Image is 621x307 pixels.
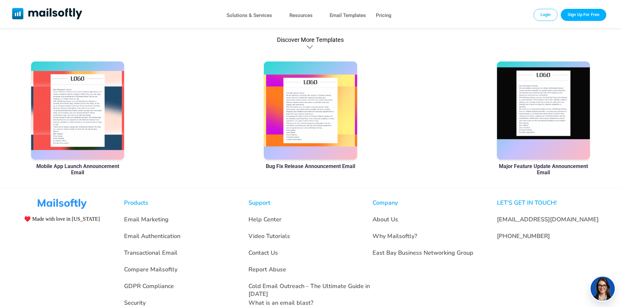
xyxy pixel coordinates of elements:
[248,249,278,257] a: Contact Us
[534,9,558,21] a: Login
[373,232,417,240] a: Why Mailsoftly?
[124,299,146,307] a: Security
[497,232,550,240] a: [PHONE_NUMBER]
[248,215,282,223] a: Help Center
[561,9,606,21] a: Trial
[248,282,370,298] a: Cold Email Outreach - The Ultimate Guide in [DATE]
[330,11,366,20] a: Email Templates
[124,215,169,223] a: Email Marketing
[373,249,473,257] a: East Bay Business Networking Group
[373,215,398,223] a: About Us
[497,163,590,176] a: Major Feature Update Announcement Email
[306,44,314,50] div: Discover More Templates
[376,11,392,20] a: Pricing
[248,232,290,240] a: Video Tutorials
[124,265,177,273] a: Compare Mailsoftly
[266,163,355,169] a: Bug Fix Release Announcement Email
[124,249,177,257] a: Transactional Email
[248,265,286,273] a: Report Abuse
[289,11,313,20] a: Resources
[277,36,344,43] div: Discover More Templates
[497,215,599,223] a: [EMAIL_ADDRESS][DOMAIN_NAME]
[24,216,100,222] span: ♥️ Made with love in [US_STATE]
[124,232,180,240] a: Email Authentication
[12,8,82,21] a: Mailsoftly
[227,11,272,20] a: Solutions & Services
[31,163,124,176] a: Mobile App Launch Announcement Email
[124,282,174,290] a: GDPR Compliance
[248,299,313,307] a: What is an email blast?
